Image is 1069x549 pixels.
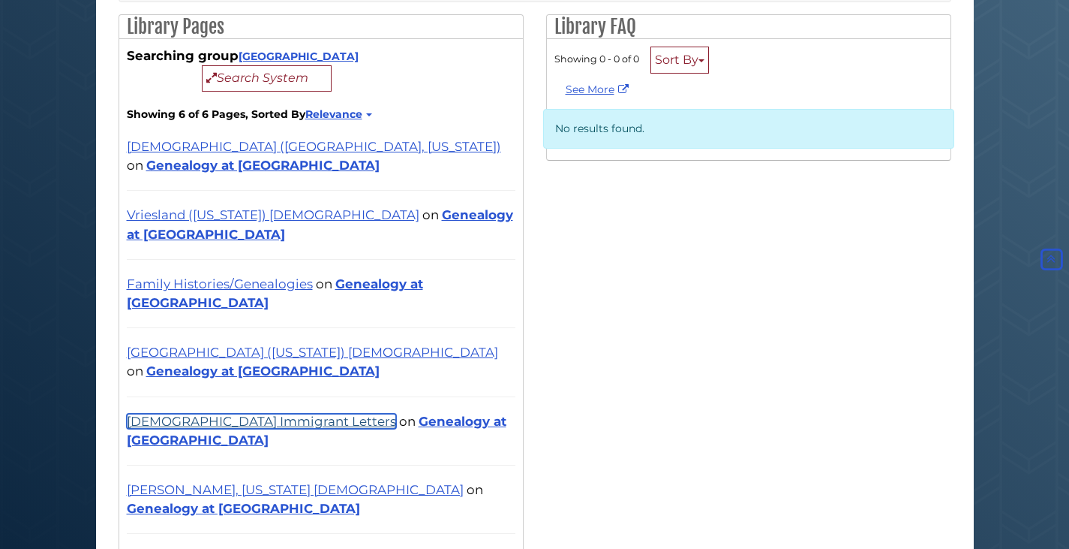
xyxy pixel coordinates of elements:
[1037,253,1065,267] a: Back to Top
[566,83,632,96] a: See More
[547,15,950,39] h2: Library FAQ
[127,207,419,222] a: Vriesland ([US_STATE]) [DEMOGRAPHIC_DATA]
[146,363,380,379] a: Genealogy at [GEOGRAPHIC_DATA]
[127,207,513,241] a: Genealogy at [GEOGRAPHIC_DATA]
[127,345,498,360] a: [GEOGRAPHIC_DATA] ([US_STATE]) [DEMOGRAPHIC_DATA]
[202,65,332,92] button: Search System
[127,276,313,291] a: Family Histories/Genealogies
[127,414,506,448] a: Genealogy at [GEOGRAPHIC_DATA]
[127,107,515,122] strong: Showing 6 of 6 Pages, Sorted By
[422,207,439,222] span: on
[127,414,396,429] a: [DEMOGRAPHIC_DATA] Immigrant Letters
[127,139,501,154] a: [DEMOGRAPHIC_DATA] ([GEOGRAPHIC_DATA], [US_STATE])
[127,363,143,379] span: on
[316,276,332,291] span: on
[127,276,423,310] a: Genealogy at [GEOGRAPHIC_DATA]
[543,109,954,149] p: No results found.
[127,158,143,173] span: on
[650,47,709,74] button: Sort By
[399,414,416,429] span: on
[146,158,380,173] a: Genealogy at [GEOGRAPHIC_DATA]
[119,15,523,39] h2: Library Pages
[239,50,359,63] a: [GEOGRAPHIC_DATA]
[554,53,639,65] span: Showing 0 - 0 of 0
[127,47,515,92] div: Searching group
[127,482,464,497] a: [PERSON_NAME], [US_STATE] [DEMOGRAPHIC_DATA]
[467,482,483,497] span: on
[127,501,360,516] a: Genealogy at [GEOGRAPHIC_DATA]
[305,107,370,121] a: Relevance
